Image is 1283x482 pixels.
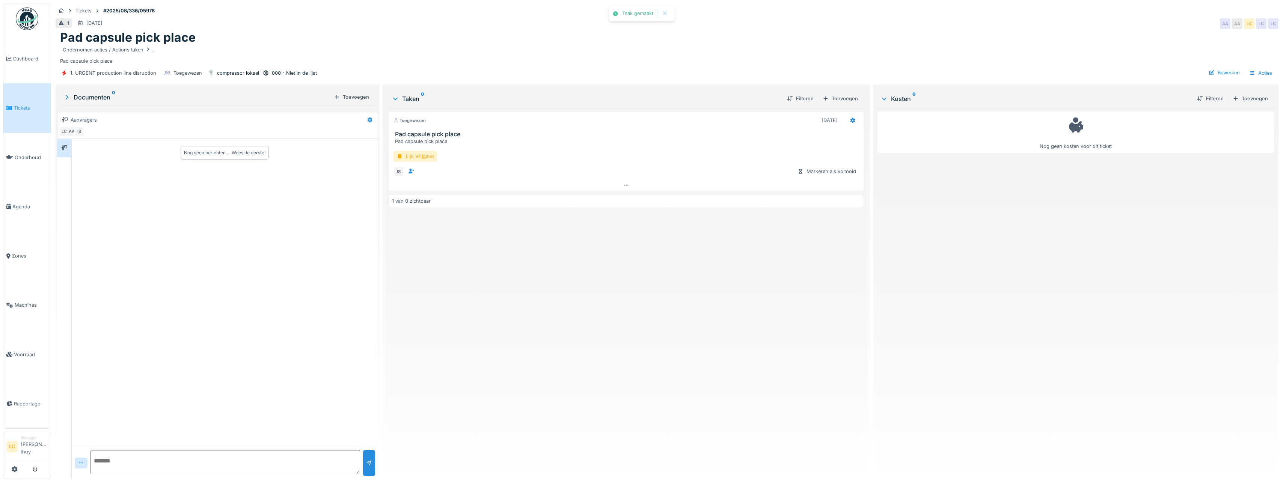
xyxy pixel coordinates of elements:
a: LC Manager[PERSON_NAME] thuy [6,435,48,460]
a: Machines [3,280,51,330]
span: Voorraad [14,351,48,358]
span: Onderhoud [15,154,48,161]
sup: 0 [912,94,916,103]
div: Toevoegen [331,92,372,102]
div: Bewerken [1206,68,1243,78]
span: Machines [15,301,48,309]
div: LC [1268,18,1278,29]
div: Taak gemaakt [622,11,653,17]
div: AA [66,127,77,137]
span: Tickets [14,104,48,111]
a: Onderhoud [3,133,51,182]
div: AA [1232,18,1242,29]
div: 1. URGENT production line disruption [70,69,156,77]
div: [DATE] [822,117,838,124]
div: Toegewezen [393,117,426,124]
div: Ondernomen acties / Actions taken . [63,46,154,53]
a: Voorraad [3,330,51,379]
span: Rapportage [14,400,48,407]
a: Dashboard [3,34,51,83]
li: LC [6,441,18,452]
div: Toegewezen [173,69,202,77]
img: Badge_color-CXgf-gQk.svg [16,8,38,30]
div: 1 [67,20,69,27]
div: 1 van 0 zichtbaar [392,197,431,205]
a: Agenda [3,182,51,231]
strong: #2025/08/336/05978 [100,7,158,14]
div: 000 - Niet in de lijst [272,69,317,77]
div: Manager [21,435,48,441]
div: Lijn Vrijgave [393,151,437,162]
div: Documenten [63,93,331,102]
div: Filteren [784,93,817,104]
div: Kosten [880,94,1191,103]
div: [DATE] [86,20,103,27]
a: Tickets [3,83,51,133]
div: IS [393,166,404,177]
div: Filteren [1194,93,1227,104]
div: Nog geen kosten voor dit ticket [882,115,1269,150]
div: IS [74,127,84,137]
sup: 0 [112,93,115,102]
div: Toevoegen [820,93,861,104]
span: Dashboard [13,55,48,62]
li: [PERSON_NAME] thuy [21,435,48,458]
div: Toevoegen [1230,93,1271,104]
sup: 0 [421,94,424,103]
div: Aanvragers [71,116,97,124]
div: Pad capsule pick place [60,45,1274,65]
div: AA [1220,18,1230,29]
div: Nog geen berichten … Wees de eerste! [184,149,265,156]
div: Acties [1246,68,1275,78]
div: LC [1244,18,1254,29]
div: Taken [392,94,781,103]
div: Markeren als voltooid [795,166,859,176]
a: Zones [3,231,51,280]
span: Agenda [12,203,48,210]
h3: Pad capsule pick place [395,131,861,138]
div: compressor lokaal [217,69,259,77]
div: LC [59,127,69,137]
div: Tickets [75,7,92,14]
div: LC [1256,18,1266,29]
h1: Pad capsule pick place [60,30,196,45]
div: Pad capsule pick place [395,138,861,145]
a: Rapportage [3,379,51,428]
span: Zones [12,252,48,259]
